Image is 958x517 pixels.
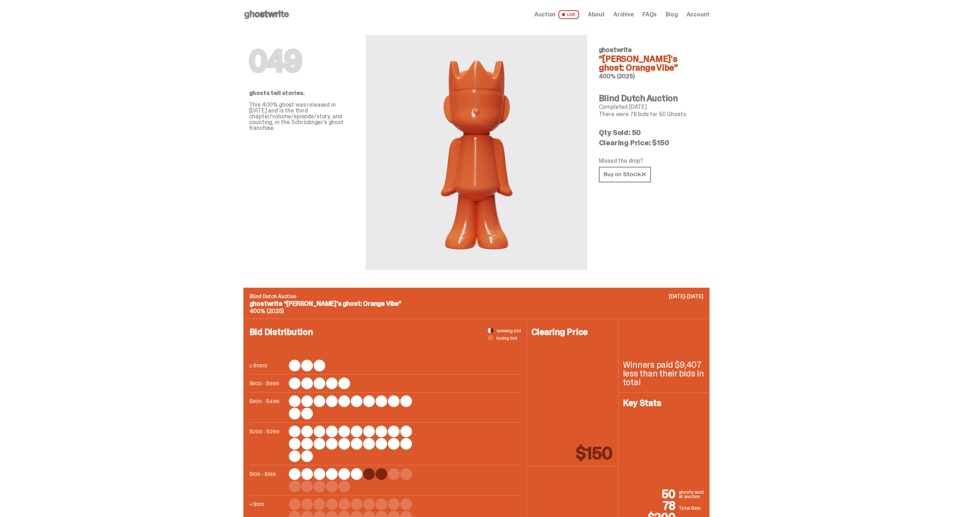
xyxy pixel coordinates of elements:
p: Missed the drop? [599,158,704,164]
p: ghosts tell stories. [249,90,354,96]
p: 50 [623,488,679,500]
p: There were 78 bids for 50 Ghosts. [599,111,704,117]
h4: Blind Dutch Auction [599,94,704,103]
p: ghosts sold at auction [679,490,705,500]
p: $300 - $499 [250,395,286,419]
p: ghostwrite “[PERSON_NAME]'s ghost: Orange Vibe” [250,300,703,307]
p: This 400% ghost was released in [DATE] and is the third chapter/volume/episode/story, and countin... [249,102,354,131]
span: winning bid [496,328,521,333]
a: About [588,12,605,17]
span: LIVE [558,10,579,19]
p: $150 [576,445,612,462]
p: 78 [623,500,679,512]
p: $200 - $299 [250,426,286,462]
p: Completed [DATE] [599,104,704,110]
span: losing bid [496,335,517,340]
p: Total Bids [679,504,705,512]
p: [DATE]-[DATE] [669,294,703,299]
span: Auction [534,12,555,17]
h4: “[PERSON_NAME]'s ghost: Orange Vibe” [599,55,704,72]
p: Winners paid $9,407 less than their bids in total [623,360,705,387]
h1: 049 [249,47,354,76]
p: Clearing Price: $150 [599,139,704,146]
h4: Clearing Price [531,328,614,336]
p: ≥ $1000 [250,360,286,371]
p: Qty Sold: 50 [599,129,704,136]
a: Archive [613,12,634,17]
h4: Bid Distribution [250,328,521,360]
p: $100 - $199 [250,468,286,492]
a: Auction LIVE [534,10,579,19]
a: Blog [666,12,678,17]
span: 400% (2025) [250,307,284,315]
span: 400% (2025) [599,72,635,80]
img: ghostwrite&ldquo;Schrödinger's ghost: Orange Vibe&rdquo; [433,52,520,253]
p: $500 - $999 [250,378,286,389]
span: ghostwrite [599,46,632,54]
h4: Key Stats [623,399,705,407]
p: Blind Dutch Auction [250,294,703,299]
a: Account [687,12,710,17]
a: FAQs [643,12,657,17]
